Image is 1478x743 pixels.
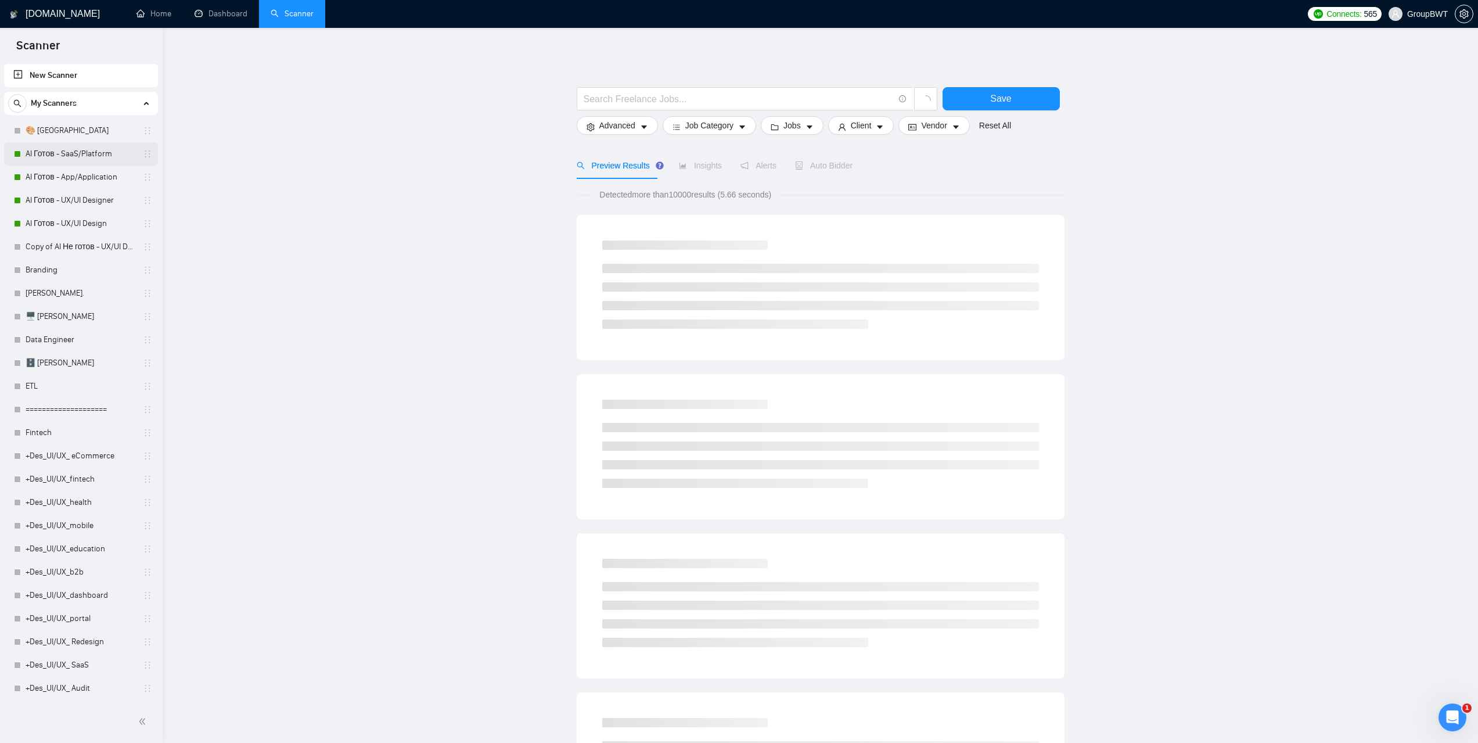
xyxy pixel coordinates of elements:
span: holder [143,521,152,530]
a: +Des_UI/UX_fintech [26,468,136,491]
input: Search Freelance Jobs... [584,92,894,106]
span: Alerts [740,161,776,170]
span: holder [143,475,152,484]
span: area-chart [679,161,687,170]
a: AI Готов - App/Application [26,166,136,189]
span: caret-down [640,123,648,131]
span: My Scanners [31,92,77,115]
span: Preview Results [577,161,660,170]
button: setting [1455,5,1473,23]
span: holder [143,382,152,391]
button: folderJobscaret-down [761,116,823,135]
span: caret-down [738,123,746,131]
span: caret-down [876,123,884,131]
a: Data Engineer [26,328,136,351]
a: +Des_UI/UX_ Audit [26,677,136,700]
a: New Scanner [13,64,149,87]
span: setting [1455,9,1473,19]
span: Scanner [7,37,69,62]
span: holder [143,428,152,437]
a: [PERSON_NAME]. [26,282,136,305]
span: holder [143,289,152,298]
button: idcardVendorcaret-down [898,116,969,135]
span: setting [587,123,595,131]
a: +Des_UI/UX_education [26,537,136,561]
span: folder [771,123,779,131]
span: Advanced [599,119,635,132]
span: holder [143,126,152,135]
a: AI Готов - SaaS/Platform [26,142,136,166]
img: upwork-logo.png [1314,9,1323,19]
button: barsJob Categorycaret-down [663,116,756,135]
span: holder [143,591,152,600]
a: +Des_UI/UX_b2b [26,561,136,584]
button: userClientcaret-down [828,116,894,135]
span: holder [143,335,152,344]
span: holder [143,568,152,577]
a: +Des_UI/UX_portal [26,607,136,630]
span: user [1391,10,1400,18]
span: holder [143,405,152,414]
span: holder [143,451,152,461]
a: +Des_UI/UX_mobile [26,514,136,537]
span: search [577,161,585,170]
a: +Des_UI/UX_ eCommerce [26,444,136,468]
a: 🖥️ [PERSON_NAME] [26,305,136,328]
a: searchScanner [271,9,314,19]
span: Detected more than 10000 results (5.66 seconds) [591,188,779,201]
a: 🗄️ [PERSON_NAME] [26,351,136,375]
li: New Scanner [4,64,158,87]
span: holder [143,614,152,623]
span: holder [143,149,152,159]
span: holder [143,242,152,252]
a: 🎨 [GEOGRAPHIC_DATA] [26,119,136,142]
span: Jobs [783,119,801,132]
a: +Des_UI/UX_ SaaS [26,654,136,677]
span: idcard [908,123,916,131]
a: Branding [26,259,136,282]
a: dashboardDashboard [195,9,247,19]
span: search [9,99,26,107]
span: Auto Bidder [795,161,853,170]
span: Connects: [1326,8,1361,20]
span: 565 [1364,8,1377,20]
a: Fintech [26,421,136,444]
span: holder [143,498,152,507]
iframe: Intercom live chat [1439,703,1466,731]
span: Client [851,119,872,132]
span: caret-down [805,123,814,131]
button: Save [943,87,1060,110]
span: holder [143,219,152,228]
span: holder [143,173,152,182]
span: holder [143,196,152,205]
span: holder [143,544,152,554]
a: +Des_UI/UX_ Redesign [26,630,136,654]
a: ETL [26,375,136,398]
button: settingAdvancedcaret-down [577,116,658,135]
button: search [8,94,27,113]
a: +Des_UI/UX_MVP [26,700,136,723]
span: user [838,123,846,131]
span: Vendor [921,119,947,132]
span: info-circle [899,95,907,103]
a: AI Готов - UX/UI Designer [26,189,136,212]
a: homeHome [136,9,171,19]
div: Tooltip anchor [655,160,665,171]
span: Insights [679,161,722,170]
span: bars [673,123,681,131]
a: +Des_UI/UX_dashboard [26,584,136,607]
span: 1 [1462,703,1472,713]
a: Reset All [979,119,1011,132]
span: holder [143,358,152,368]
span: double-left [138,716,150,727]
span: robot [795,161,803,170]
a: ==================== [26,398,136,421]
img: logo [10,5,18,24]
span: notification [740,161,749,170]
span: holder [143,265,152,275]
span: loading [920,95,931,106]
span: holder [143,684,152,693]
span: holder [143,637,152,647]
a: +Des_UI/UX_health [26,491,136,514]
span: caret-down [952,123,960,131]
